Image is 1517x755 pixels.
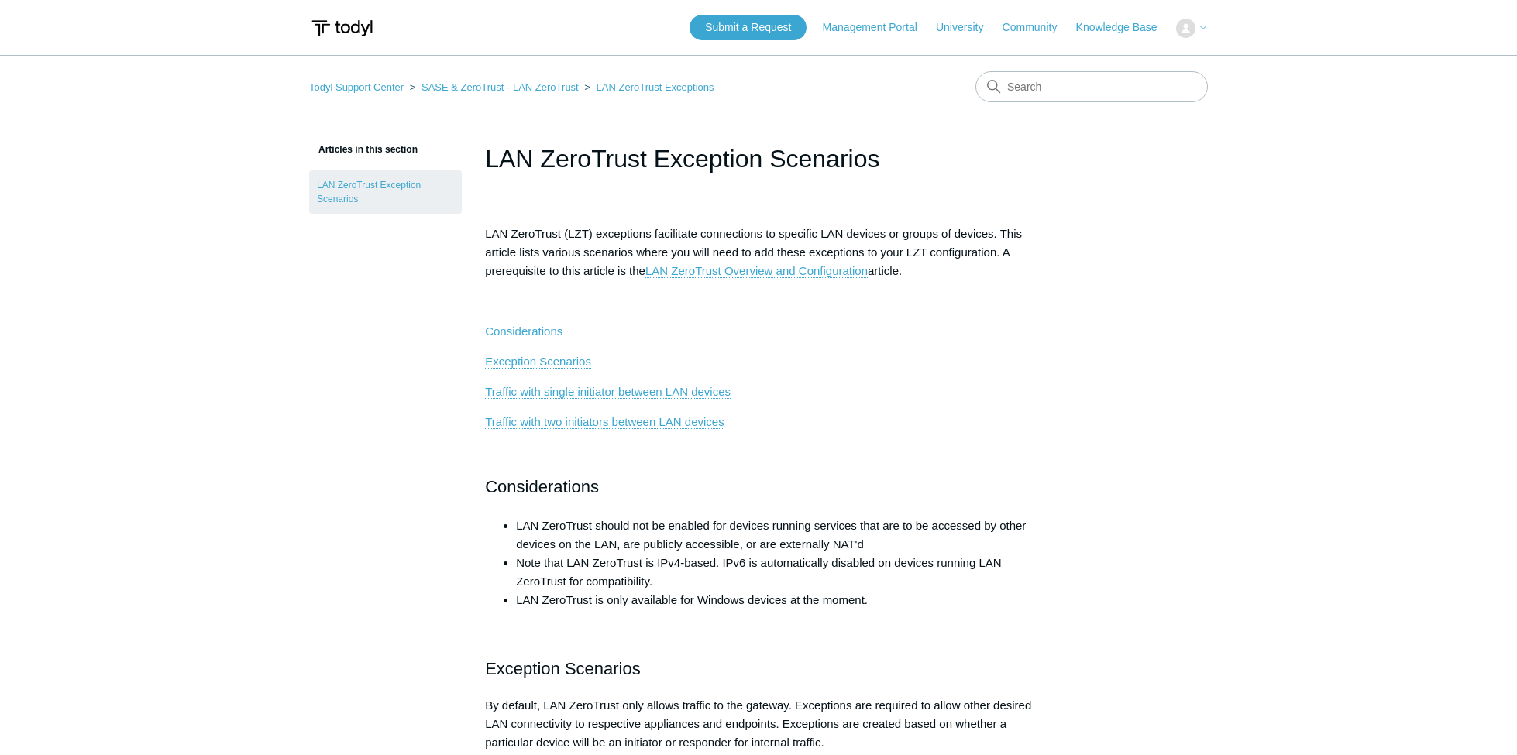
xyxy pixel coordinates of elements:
a: SASE & ZeroTrust - LAN ZeroTrust [421,81,579,93]
p: By default, LAN ZeroTrust only allows traffic to the gateway. Exceptions are required to allow ot... [485,696,1032,752]
input: Search [975,71,1208,102]
h1: LAN ZeroTrust Exception Scenarios [485,140,1032,177]
a: Todyl Support Center [309,81,404,93]
li: Todyl Support Center [309,81,407,93]
a: LAN ZeroTrust Exceptions [597,81,714,93]
li: LAN ZeroTrust is only available for Windows devices at the moment. [516,591,1032,609]
a: LAN ZeroTrust Exception Scenarios [309,170,462,214]
a: Traffic with two initiators between LAN devices [485,415,724,429]
li: Note that LAN ZeroTrust is IPv4-based. IPv6 is automatically disabled on devices running LAN Zero... [516,554,1032,591]
h2: Considerations [485,473,1032,500]
li: LAN ZeroTrust should not be enabled for devices running services that are to be accessed by other... [516,516,1032,554]
p: LAN ZeroTrust (LZT) exceptions facilitate connections to specific LAN devices or groups of device... [485,225,1032,280]
h2: Exception Scenarios [485,655,1032,682]
a: University [936,19,999,36]
a: Knowledge Base [1076,19,1173,36]
a: LAN ZeroTrust Overview and Configuration [645,264,868,278]
a: Community [1003,19,1073,36]
a: Exception Scenarios [485,355,591,369]
a: Submit a Request [690,15,807,40]
span: Articles in this section [309,144,418,155]
li: SASE & ZeroTrust - LAN ZeroTrust [407,81,582,93]
li: LAN ZeroTrust Exceptions [581,81,714,93]
a: Considerations [485,324,562,338]
a: Traffic with single initiator between LAN devices [485,385,731,399]
img: Todyl Support Center Help Center home page [309,14,375,43]
a: Management Portal [823,19,933,36]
